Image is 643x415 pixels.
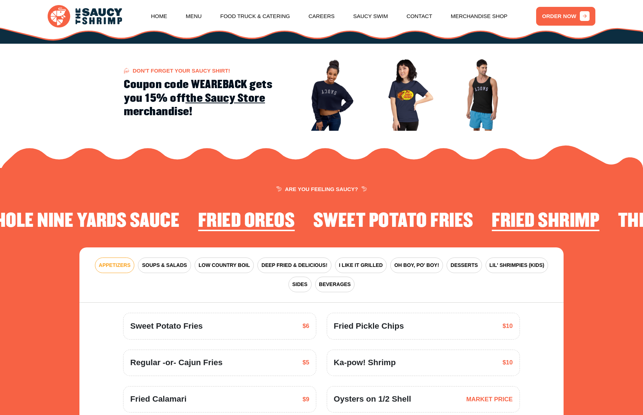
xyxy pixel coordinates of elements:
span: MARKET PRICE [466,395,513,404]
span: LOW COUNTRY BOIL [199,261,250,269]
span: DESSERTS [451,261,478,269]
img: Image 1 [292,58,365,131]
button: BEVERAGES [315,277,355,292]
span: SIDES [292,281,308,288]
a: Menu [186,2,202,31]
span: APPETIZERS [99,261,131,269]
h2: Coupon code WEAREBACK gets you 15% off merchandise! [124,78,283,118]
a: Merchandise Shop [451,2,508,31]
span: Sweet Potato Fries [130,320,203,332]
span: $10 [503,321,513,330]
span: BEVERAGES [319,281,351,288]
li: 4 of 4 [313,210,473,234]
button: I LIKE IT GRILLED [335,258,387,273]
span: OH BOY, PO' BOY! [394,261,439,269]
button: OH BOY, PO' BOY! [390,258,443,273]
button: DESSERTS [447,258,482,273]
span: $10 [503,358,513,367]
span: DEEP FRIED & DELICIOUS! [261,261,327,269]
span: Don't forget your Saucy Shirt! [124,68,230,74]
a: Saucy Swim [353,2,388,31]
button: APPETIZERS [95,258,135,273]
span: Fried Pickle Chips [334,320,404,332]
span: $9 [303,395,309,404]
a: Food Truck & Catering [220,2,290,31]
span: Fried Calamari [130,393,187,405]
h2: Fried Shrimp [492,210,599,231]
img: Image 3 [446,58,519,131]
button: DEEP FRIED & DELICIOUS! [257,258,331,273]
a: Careers [309,2,335,31]
a: ORDER NOW [536,7,595,26]
a: Home [151,2,167,31]
span: Regular -or- Cajun Fries [130,356,223,369]
h2: Sweet Potato Fries [313,210,473,231]
a: the Saucy Store [186,92,265,105]
img: Image 2 [369,58,442,131]
a: Contact [407,2,432,31]
span: SOUPS & SALADS [142,261,187,269]
h2: Fried Oreos [198,210,295,231]
span: $5 [303,358,309,367]
li: 1 of 4 [492,210,599,234]
button: LIL' SHRIMPIES (KIDS) [486,258,548,273]
span: ARE YOU FEELING SAUCY? [276,187,367,192]
li: 3 of 4 [198,210,295,234]
span: $6 [303,321,309,330]
span: LIL' SHRIMPIES (KIDS) [490,261,544,269]
button: SIDES [288,277,312,292]
span: Ka-pow! Shrimp [334,356,396,369]
span: Oysters on 1/2 Shell [334,393,411,405]
button: LOW COUNTRY BOIL [195,258,254,273]
span: I LIKE IT GRILLED [339,261,383,269]
button: SOUPS & SALADS [138,258,191,273]
img: logo [48,5,122,27]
